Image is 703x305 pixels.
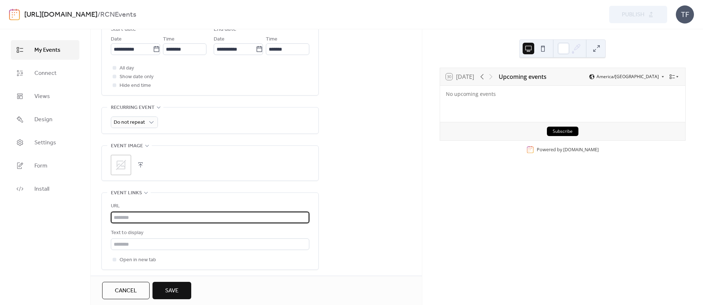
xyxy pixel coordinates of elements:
div: End date [214,25,237,34]
span: Design [34,115,53,124]
a: Views [11,86,79,106]
span: Views [34,92,50,101]
span: Open in new tab [120,256,156,264]
span: Save [165,287,179,295]
button: Cancel [102,282,150,299]
span: Connect [34,69,57,78]
span: Time [163,35,175,44]
span: Cancel [115,287,137,295]
div: TF [676,5,694,24]
span: Event image [111,142,143,151]
div: Powered by [537,147,599,153]
span: Date [214,35,225,44]
b: RCNEvents [100,8,136,22]
button: Save [152,282,191,299]
a: [URL][DOMAIN_NAME] [24,8,97,22]
div: Text to display [111,229,308,237]
a: [DOMAIN_NAME] [563,147,599,153]
a: Design [11,110,79,129]
span: Settings [34,139,56,147]
span: Date [111,35,122,44]
img: logo [9,9,20,20]
span: Show date only [120,73,154,81]
a: Settings [11,133,79,152]
button: Subscribe [547,127,578,136]
span: Do not repeat [114,118,145,127]
a: Form [11,156,79,175]
span: America/[GEOGRAPHIC_DATA] [597,75,659,79]
span: All day [120,64,134,73]
span: Time [266,35,277,44]
div: Start date [111,25,136,34]
a: Install [11,179,79,199]
div: No upcoming events [446,90,679,98]
span: Install [34,185,49,194]
div: Upcoming events [499,72,547,81]
span: Form [34,162,47,170]
a: Connect [11,63,79,83]
span: My Events [34,46,60,55]
b: / [97,8,100,22]
div: URL [111,202,308,211]
span: Recurring event [111,103,155,112]
a: My Events [11,40,79,60]
span: Event links [111,189,142,198]
div: ; [111,155,131,175]
span: Hide end time [120,81,151,90]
